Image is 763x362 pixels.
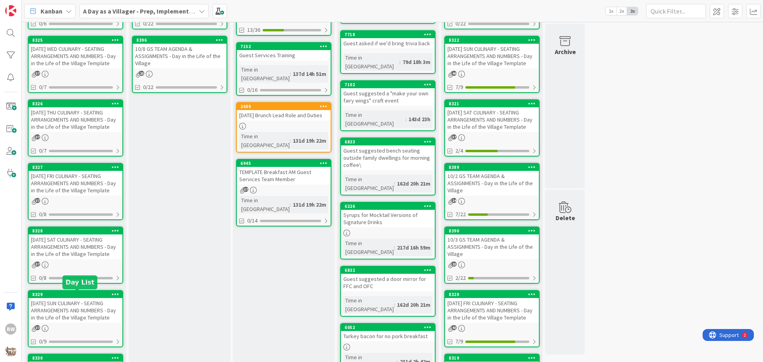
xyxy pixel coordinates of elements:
span: 37 [35,198,40,203]
span: Kanban [41,6,62,16]
div: Delete [556,213,575,223]
div: Time in [GEOGRAPHIC_DATA] [343,296,394,314]
span: 13/36 [247,26,260,34]
span: 0/6 [39,19,46,28]
div: 8320 [445,291,539,298]
div: 10/3 GS TEAM AGENDA & ASSIGNMENTS - Day in the Life of the Village [445,234,539,259]
div: 7102 [345,82,435,87]
span: 37 [35,325,40,330]
div: 2689 [240,104,331,109]
div: 8322 [449,37,539,43]
div: 6832 [341,267,435,274]
div: 137d 14h 51m [291,70,328,78]
span: 0/8 [39,210,46,219]
div: 8396 [136,37,227,43]
div: 7152Guest Services Training [237,43,331,60]
div: 6226Syrups for Mocktail Versions of Signature Drinks [341,203,435,227]
div: 131d 19h 22m [291,136,328,145]
div: 8326[DATE] THU CULINARY - SEATING ARRANGEMENTS AND NUMBERS - Day in the Life of the Village Template [29,100,122,132]
div: 6052 [345,325,435,330]
div: Guest asked if we'd bring trivia back [341,38,435,48]
div: 7152 [237,43,331,50]
div: 8328[DATE] SAT CULINARY - SEATING ARRANGEMENTS AND NUMBERS - Day in the Life of the Village Template [29,227,122,259]
span: 0/22 [143,19,153,28]
span: 23 [139,71,144,76]
div: Guest suggested bench seating outside family dwellings for morning coffee\ [341,145,435,170]
span: 37 [35,134,40,139]
div: 6052 [341,324,435,331]
div: 7718 [345,32,435,37]
div: 838910/2 GS TEAM AGENDA & ASSIGNMENTS - Day in the Life of the Village [445,164,539,196]
div: 8327[DATE] FRI CULINARY - SEATING ARRANGEMENTS AND NUMBERS - Day in the Life of the Village Template [29,164,122,196]
span: 37 [451,134,457,139]
span: 24 [451,198,457,203]
div: [DATE] Brunch Lead Role and Duties [237,110,331,120]
span: : [394,243,395,252]
div: Time in [GEOGRAPHIC_DATA] [239,132,290,149]
div: 7152 [240,44,331,49]
div: Syrups for Mocktail Versions of Signature Drinks [341,210,435,227]
div: 7102Guest suggested a "make your own fairy wings" craft event [341,81,435,106]
div: 6226 [341,203,435,210]
div: 8327 [32,165,122,170]
div: [DATE] SAT CULINARY - SEATING ARRANGEMENTS AND NUMBERS - Day in the Life of the Village Template [29,234,122,259]
span: : [290,200,291,209]
div: 217d 16h 59m [395,243,432,252]
span: 37 [35,261,40,267]
div: Guest suggested a "make your own fairy wings" craft event [341,88,435,106]
div: 8320[DATE] FRI CULINARY - SEATING ARRANGEMENTS AND NUMBERS - Day in the Life of the Village Template [445,291,539,323]
span: 7/9 [455,83,463,91]
div: 6945TEMPLATE Breakfast AM Guest Services Team Member [237,160,331,184]
span: 0/9 [39,337,46,346]
div: 162d 20h 21m [395,179,432,188]
span: 40 [451,71,457,76]
div: 6833 [345,139,435,145]
span: 0/22 [143,83,153,91]
span: 0/7 [39,147,46,155]
div: 8326 [29,100,122,107]
div: 8329 [32,292,122,297]
div: 6833Guest suggested bench seating outside family dwellings for morning coffee\ [341,138,435,170]
span: : [394,300,395,309]
div: 131d 19h 22m [291,200,328,209]
div: 8327 [29,164,122,171]
div: 6052Turkey bacon for no pork breakfast [341,324,435,341]
div: 143d 23h [407,115,432,124]
div: 8329[DATE] SUN CULINARY - SEATING ARRANGEMENTS AND NUMBERS - Day in the Life of the Village Template [29,291,122,323]
div: 8325 [32,37,122,43]
span: 0/7 [39,83,46,91]
span: : [394,179,395,188]
div: 2689[DATE] Brunch Lead Role and Duties [237,103,331,120]
span: 37 [35,71,40,76]
div: Time in [GEOGRAPHIC_DATA] [239,196,290,213]
div: 8390 [449,228,539,234]
span: 2x [616,7,627,15]
span: 0/14 [247,217,258,225]
span: : [290,136,291,145]
div: 8328 [32,228,122,234]
div: 8326 [32,101,122,106]
div: 8328 [29,227,122,234]
div: 8396 [133,37,227,44]
div: 8330 [32,355,122,361]
div: 839610/8 GS TEAM AGENDA & ASSIGNMENTS - Day in the Life of the Village [133,37,227,68]
b: A Day as a Villager - Prep, Implement and Execute [83,7,225,15]
span: 0/16 [247,86,258,94]
img: avatar [5,346,16,357]
div: Time in [GEOGRAPHIC_DATA] [343,175,394,192]
div: Archive [555,47,576,56]
div: Guest suggested a door mirror for FFC and OFC [341,274,435,291]
div: 6833 [341,138,435,145]
div: 8319 [449,355,539,361]
div: [DATE] SUN CULINARY - SEATING ARRANGEMENTS AND NUMBERS - Day in the Life of the Village Template [29,298,122,323]
div: 2689 [237,103,331,110]
div: 8389 [449,165,539,170]
div: 7102 [341,81,435,88]
span: : [290,70,291,78]
div: 8322[DATE] SUN CULINARY - SEATING ARRANGEMENTS AND NUMBERS - Day in the Life of the Village Template [445,37,539,68]
div: 7718 [341,31,435,38]
div: 10/8 GS TEAM AGENDA & ASSIGNMENTS - Day in the Life of the Village [133,44,227,68]
div: 6945 [237,160,331,167]
span: 43 [451,325,457,330]
div: 8322 [445,37,539,44]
